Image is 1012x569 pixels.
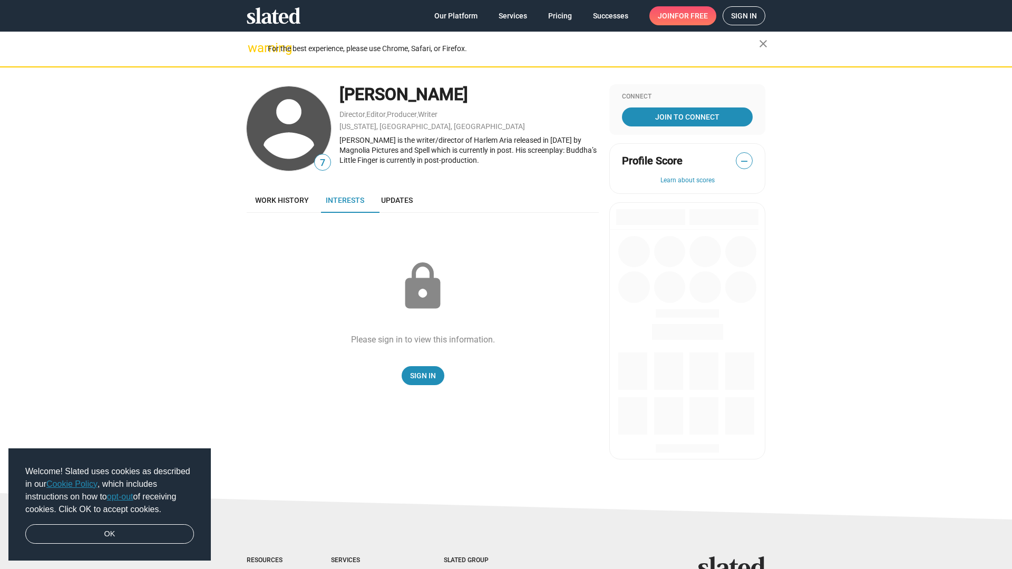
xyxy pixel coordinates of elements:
span: Our Platform [434,6,478,25]
a: Work history [247,188,317,213]
a: Joinfor free [649,6,716,25]
a: Pricing [540,6,580,25]
a: Director [339,110,365,119]
span: Successes [593,6,628,25]
div: [PERSON_NAME] is the writer/director of Harlem Aria released in [DATE] by Magnolia Pictures and S... [339,135,599,165]
div: Slated Group [444,556,515,565]
span: 7 [315,156,330,170]
a: Sign In [402,366,444,385]
div: Services [331,556,402,565]
a: Editor [366,110,386,119]
div: For the best experience, please use Chrome, Safari, or Firefox. [268,42,759,56]
span: Work history [255,196,309,204]
mat-icon: close [757,37,770,50]
a: Our Platform [426,6,486,25]
span: , [365,112,366,118]
div: Resources [247,556,289,565]
span: Welcome! Slated uses cookies as described in our , which includes instructions on how to of recei... [25,465,194,516]
a: Successes [585,6,637,25]
span: Interests [326,196,364,204]
a: [US_STATE], [GEOGRAPHIC_DATA], [GEOGRAPHIC_DATA] [339,122,525,131]
a: Writer [418,110,437,119]
div: cookieconsent [8,448,211,561]
a: Producer [387,110,417,119]
span: for free [675,6,708,25]
a: Sign in [723,6,765,25]
span: Pricing [548,6,572,25]
a: Updates [373,188,421,213]
span: Join [658,6,708,25]
a: dismiss cookie message [25,524,194,544]
span: , [386,112,387,118]
span: Profile Score [622,154,683,168]
a: Join To Connect [622,107,753,126]
span: Sign In [410,366,436,385]
div: Please sign in to view this information. [351,334,495,345]
a: Cookie Policy [46,479,98,488]
button: Learn about scores [622,176,753,185]
span: Sign in [731,7,757,25]
mat-icon: lock [396,260,449,313]
a: opt-out [107,492,133,501]
span: Updates [381,196,413,204]
div: Connect [622,93,753,101]
a: Services [490,6,536,25]
div: [PERSON_NAME] [339,83,599,106]
span: Join To Connect [624,107,751,126]
span: Services [499,6,527,25]
span: , [417,112,418,118]
mat-icon: warning [248,42,260,54]
span: — [736,154,752,168]
a: Interests [317,188,373,213]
